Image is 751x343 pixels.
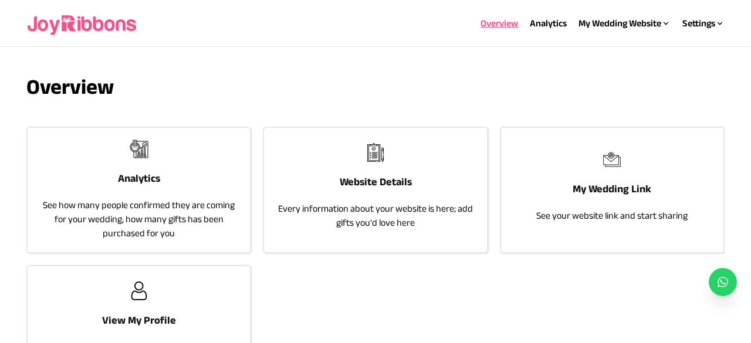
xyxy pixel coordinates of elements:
[682,16,725,30] div: Settings
[26,75,725,99] h3: Overview
[481,18,518,28] a: Overview
[603,150,621,169] img: joyribbons
[130,281,148,300] img: joyribbons
[276,202,475,230] p: Every information about your website is here; add gifts you'd love here
[340,174,412,190] h3: Website Details
[500,127,725,253] a: joyribbonsMy Wedding LinkSee your website link and start sharing
[102,312,176,328] h3: View My Profile
[26,127,251,253] a: joyribbonsAnalyticsSee how many people confirmed they are coming for your wedding, how many gifts...
[366,143,385,162] img: joyribbons
[39,198,238,240] p: See how many people confirmed they are coming for your wedding, how many gifts has been purchased...
[530,18,567,28] a: Analytics
[263,127,488,253] a: joyribbonsWebsite DetailsEvery information about your website is here; add gifts you'd love here
[26,5,139,42] img: joyribbons
[130,140,148,158] img: joyribbons
[573,181,651,197] h3: My Wedding Link
[536,209,688,223] p: See your website link and start sharing
[118,170,160,186] h3: Analytics
[579,16,671,30] div: My Wedding Website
